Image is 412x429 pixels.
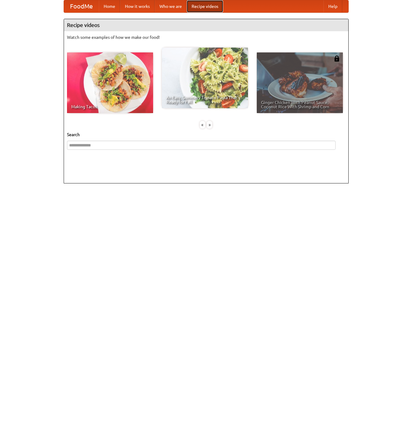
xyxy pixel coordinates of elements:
div: « [200,121,205,129]
a: Making Tacos [67,52,153,113]
a: An Easy, Summery Tomato Pasta That's Ready for Fall [162,48,248,108]
a: FoodMe [64,0,99,12]
h5: Search [67,132,345,138]
a: Help [323,0,342,12]
a: Home [99,0,120,12]
span: An Easy, Summery Tomato Pasta That's Ready for Fall [166,96,244,104]
h4: Recipe videos [64,19,348,31]
div: » [207,121,212,129]
a: How it works [120,0,155,12]
span: Making Tacos [71,105,149,109]
img: 483408.png [334,55,340,62]
p: Watch some examples of how we make our food! [67,34,345,40]
a: Who we are [155,0,187,12]
a: Recipe videos [187,0,223,12]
